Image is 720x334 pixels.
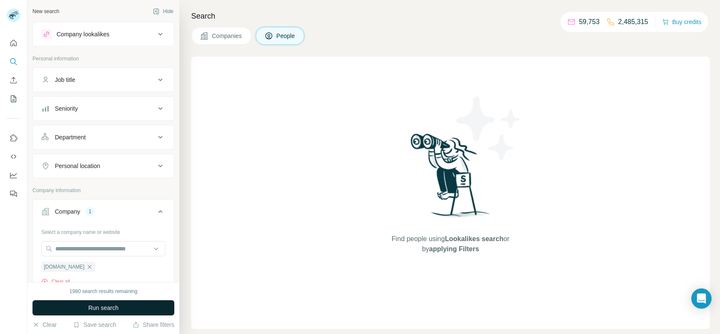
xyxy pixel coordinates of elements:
[451,90,527,166] img: Surfe Illustration - Stars
[7,54,20,69] button: Search
[32,55,174,62] p: Personal information
[7,130,20,146] button: Use Surfe on LinkedIn
[662,16,701,28] button: Buy credits
[191,10,710,22] h4: Search
[383,234,518,254] span: Find people using or by
[212,32,243,40] span: Companies
[7,168,20,183] button: Dashboard
[33,156,174,176] button: Personal location
[41,278,70,285] button: Clear all
[88,304,119,312] span: Run search
[133,320,174,329] button: Share filters
[691,288,712,309] div: Open Intercom Messenger
[55,162,100,170] div: Personal location
[407,131,495,225] img: Surfe Illustration - Woman searching with binoculars
[73,320,116,329] button: Save search
[579,17,600,27] p: 59,753
[33,127,174,147] button: Department
[44,263,84,271] span: [DOMAIN_NAME]
[55,207,80,216] div: Company
[276,32,296,40] span: People
[70,288,138,295] div: 1980 search results remaining
[33,24,174,44] button: Company lookalikes
[445,235,503,242] span: Lookalikes search
[55,76,75,84] div: Job title
[32,187,174,194] p: Company information
[57,30,109,38] div: Company lookalikes
[33,201,174,225] button: Company1
[55,104,78,113] div: Seniority
[32,8,59,15] div: New search
[33,70,174,90] button: Job title
[7,35,20,51] button: Quick start
[7,91,20,106] button: My lists
[41,225,165,236] div: Select a company name or website
[55,133,86,141] div: Department
[32,320,57,329] button: Clear
[429,245,479,253] span: applying Filters
[85,208,95,215] div: 1
[7,149,20,164] button: Use Surfe API
[33,98,174,119] button: Seniority
[147,5,179,18] button: Hide
[32,300,174,315] button: Run search
[7,73,20,88] button: Enrich CSV
[7,186,20,201] button: Feedback
[618,17,648,27] p: 2,485,315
